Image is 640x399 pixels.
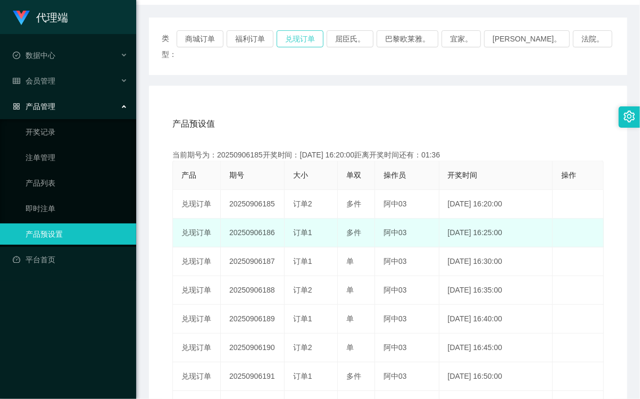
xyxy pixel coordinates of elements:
span: 操作员 [384,171,406,179]
td: 兑现订单 [173,305,221,334]
td: 阿中03 [375,334,439,362]
span: 操作 [561,171,576,179]
a: 注单管理 [26,147,128,168]
span: 产品预设值 [172,118,215,130]
span: 订单2 [293,286,312,294]
td: 20250906188 [221,276,285,305]
td: 兑现订单 [173,247,221,276]
td: 阿中03 [375,219,439,247]
a: 产品列表 [26,172,128,194]
span: 单双 [346,171,361,179]
button: 宜家。 [442,30,481,47]
span: 类型： [162,30,177,62]
span: 单 [346,343,354,352]
td: [DATE] 16:30:00 [439,247,553,276]
button: 福利订单 [227,30,273,47]
a: 代理端 [13,13,68,21]
td: [DATE] 16:20:00 [439,190,553,219]
button: 屈臣氏。 [327,30,373,47]
a: 开奖记录 [26,121,128,143]
td: 阿中03 [375,305,439,334]
span: 订单1 [293,228,312,237]
span: 单 [346,257,354,265]
td: 阿中03 [375,247,439,276]
span: 多件 [346,372,361,380]
td: 20250906187 [221,247,285,276]
a: 即时注单 [26,198,128,219]
button: 商城订单 [177,30,223,47]
td: 20250906189 [221,305,285,334]
span: 订单2 [293,343,312,352]
td: 兑现订单 [173,334,221,362]
span: 大小 [293,171,308,179]
button: 兑现订单 [277,30,323,47]
td: 兑现订单 [173,219,221,247]
td: 阿中03 [375,190,439,219]
td: 兑现订单 [173,362,221,391]
span: 订单1 [293,314,312,323]
span: 产品 [181,171,196,179]
td: [DATE] 16:25:00 [439,219,553,247]
font: 数据中心 [26,51,55,60]
div: 当前期号为：20250906185开奖时间：[DATE] 16:20:00距离开奖时间还有：01:36 [172,149,604,161]
span: 多件 [346,199,361,208]
span: 单 [346,286,354,294]
td: [DATE] 16:40:00 [439,305,553,334]
td: [DATE] 16:35:00 [439,276,553,305]
button: 法院。 [573,30,612,47]
td: 阿中03 [375,362,439,391]
td: 兑现订单 [173,190,221,219]
td: 20250906185 [221,190,285,219]
i: 图标： table [13,77,20,85]
span: 多件 [346,228,361,237]
span: 单 [346,314,354,323]
i: 图标： AppStore-O [13,103,20,110]
td: [DATE] 16:50:00 [439,362,553,391]
span: 订单1 [293,372,312,380]
td: 20250906186 [221,219,285,247]
font: 会员管理 [26,77,55,85]
i: 图标： check-circle-o [13,52,20,59]
h1: 代理端 [36,1,68,35]
i: 图标： 设置 [624,111,635,122]
a: 产品预设置 [26,223,128,245]
a: 图标： 仪表板平台首页 [13,249,128,270]
font: 产品管理 [26,102,55,111]
img: logo.9652507e.png [13,11,30,26]
td: 阿中03 [375,276,439,305]
span: 期号 [229,171,244,179]
td: 20250906190 [221,334,285,362]
button: 巴黎欧莱雅。 [377,30,438,47]
td: 20250906191 [221,362,285,391]
td: 兑现订单 [173,276,221,305]
span: 订单1 [293,257,312,265]
span: 订单2 [293,199,312,208]
span: 开奖时间 [448,171,478,179]
td: [DATE] 16:45:00 [439,334,553,362]
button: [PERSON_NAME]。 [484,30,570,47]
